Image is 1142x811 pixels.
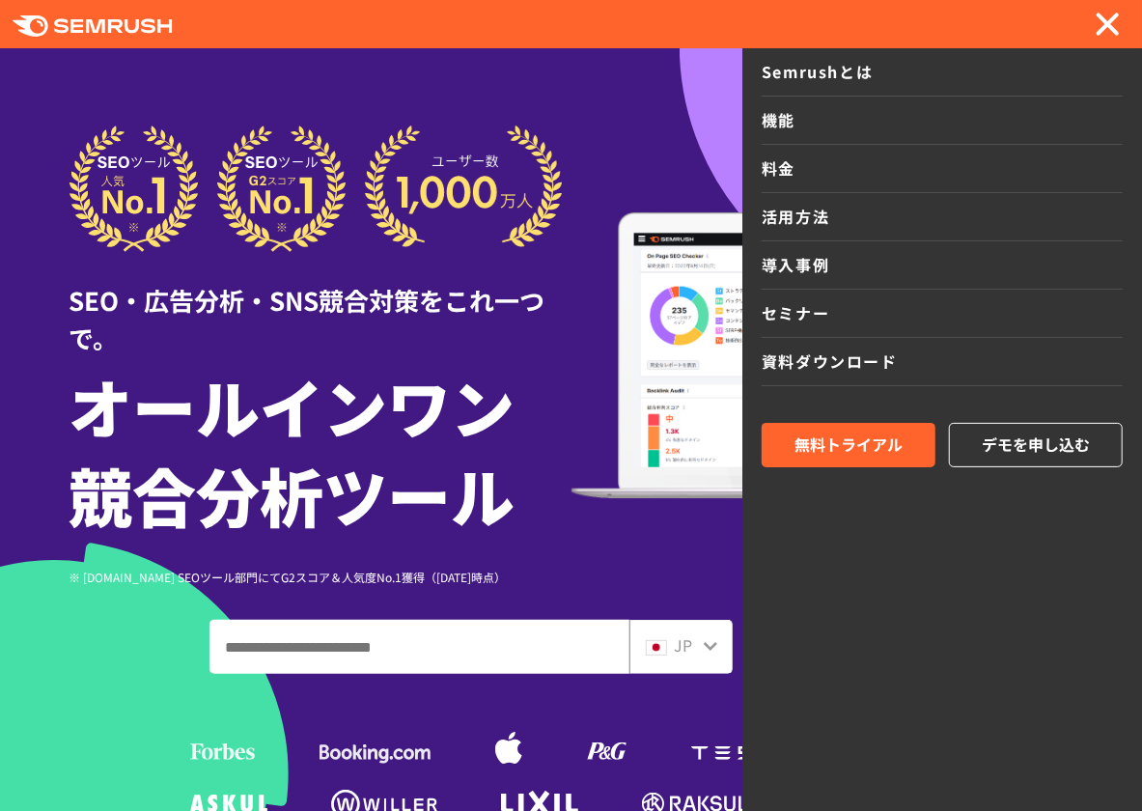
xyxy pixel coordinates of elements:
a: 活用方法 [762,193,1123,241]
a: 導入事例 [762,241,1123,290]
a: 無料トライアル [762,423,935,467]
a: 資料ダウンロード [762,338,1123,386]
h1: オールインワン 競合分析ツール [70,361,571,539]
span: JP [675,633,693,657]
input: ドメイン、キーワードまたはURLを入力してください [210,621,628,673]
a: 機能 [762,97,1123,145]
span: デモを申し込む [982,433,1090,458]
a: デモを申し込む [949,423,1123,467]
a: Semrushとは [762,48,1123,97]
a: セミナー [762,290,1123,338]
span: 無料トライアル [794,433,903,458]
div: ※ [DOMAIN_NAME] SEOツール部門にてG2スコア＆人気度No.1獲得（[DATE]時点） [70,568,571,586]
div: SEO・広告分析・SNS競合対策をこれ一つで。 [70,252,571,356]
a: 料金 [762,145,1123,193]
